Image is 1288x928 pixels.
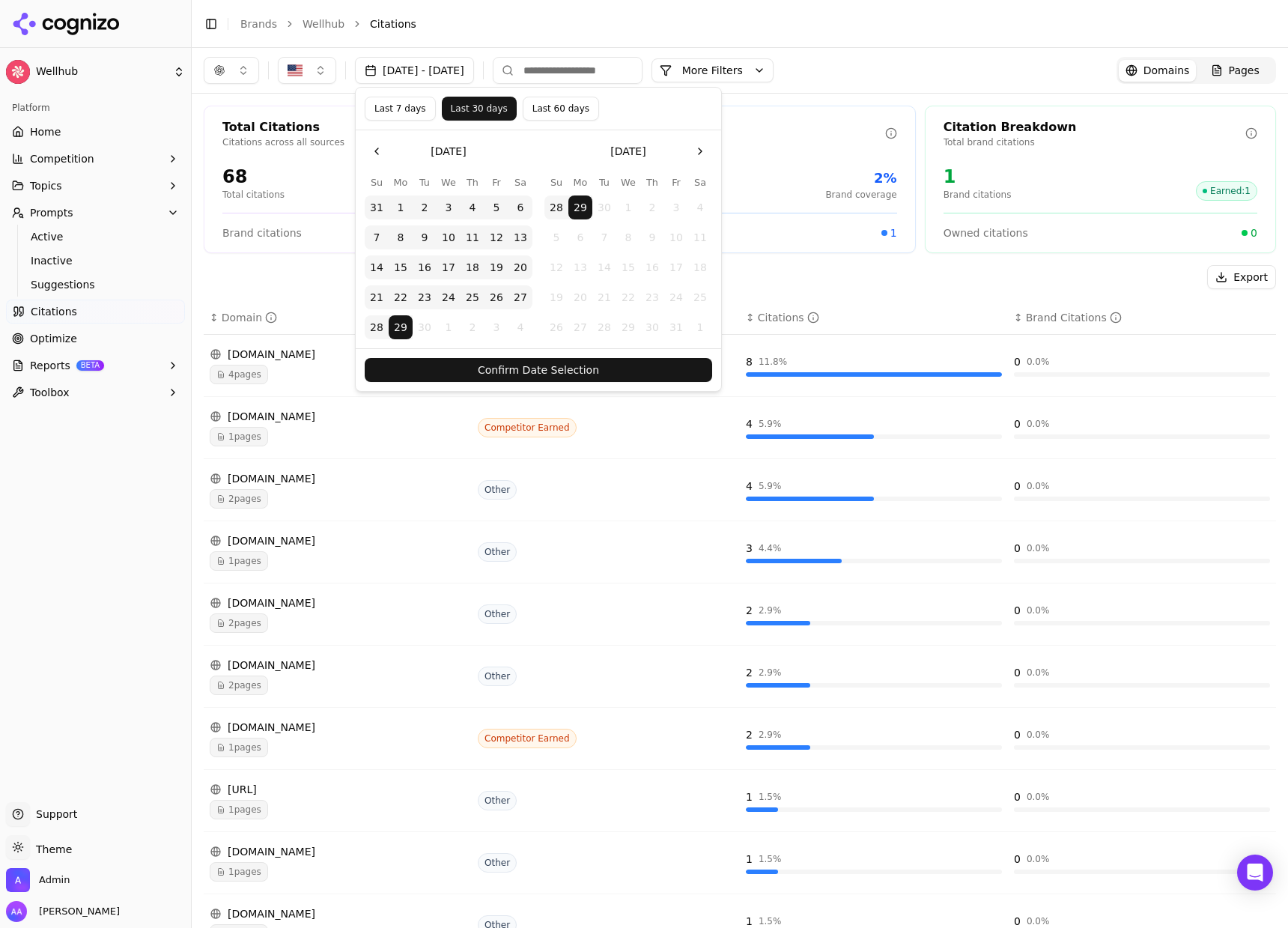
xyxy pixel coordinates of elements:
[740,301,1008,335] th: totalCitationCount
[1027,729,1050,741] div: 0.0 %
[365,97,436,121] button: Last 7 days
[6,868,70,892] button: Open organization switcher
[222,118,524,136] div: Total Citations
[759,418,782,430] div: 5.9 %
[1027,604,1050,616] div: 0.0 %
[1027,480,1050,492] div: 0.0 %
[1027,791,1050,803] div: 0.0 %
[461,255,484,279] button: Thursday, September 18th, 2025, selected
[6,380,185,404] button: Toolbox
[544,175,712,339] table: October 2025
[759,667,782,679] div: 2.9 %
[651,58,774,82] button: More Filters
[6,354,185,377] button: ReportsBETA
[210,427,268,446] span: 1 pages
[210,906,466,921] div: [DOMAIN_NAME]
[478,729,577,748] span: Competitor Earned
[1196,181,1257,201] span: Earned : 1
[442,97,517,121] button: Last 30 days
[6,901,120,922] button: Open user button
[944,189,1012,201] p: Brand citations
[30,178,62,193] span: Topics
[688,139,712,163] button: Go to the Next Month
[30,331,77,346] span: Optimize
[240,18,277,30] a: Brands
[210,310,466,325] div: ↕Domain
[210,595,466,610] div: [DOMAIN_NAME]
[210,347,466,362] div: [DOMAIN_NAME]
[437,195,461,219] button: Wednesday, September 3rd, 2025, selected
[758,310,819,325] div: Citations
[210,658,466,673] div: [DOMAIN_NAME]
[210,533,466,548] div: [DOMAIN_NAME]
[6,120,185,144] a: Home
[288,63,303,78] img: United States
[746,310,1002,325] div: ↕Citations
[759,915,782,927] div: 1.5 %
[461,175,484,189] th: Thursday
[31,253,161,268] span: Inactive
[210,613,268,633] span: 2 pages
[478,542,517,562] span: Other
[759,356,787,368] div: 11.8 %
[478,667,517,686] span: Other
[365,255,389,279] button: Sunday, September 14th, 2025, selected
[478,604,517,624] span: Other
[461,285,484,309] button: Thursday, September 25th, 2025, selected
[210,489,268,509] span: 2 pages
[437,175,461,189] th: Wednesday
[31,304,77,319] span: Citations
[944,225,1028,240] span: Owned citations
[204,301,472,335] th: domain
[76,360,104,371] span: BETA
[31,277,161,292] span: Suggestions
[365,175,532,339] table: September 2025
[1207,265,1276,289] button: Export
[437,225,461,249] button: Wednesday, September 10th, 2025, selected
[389,315,413,339] button: Today, Monday, September 29th, 2025, selected
[210,720,466,735] div: [DOMAIN_NAME]
[30,385,70,400] span: Toolbox
[1229,63,1260,78] span: Pages
[484,255,508,279] button: Friday, September 19th, 2025, selected
[1237,855,1273,891] div: Open Intercom Messenger
[746,541,753,556] div: 3
[6,201,185,225] button: Prompts
[583,136,884,148] p: Unique domains citing content
[1014,603,1021,618] div: 0
[210,862,268,882] span: 1 pages
[355,57,474,84] button: [DATE] - [DATE]
[365,358,712,382] button: Confirm Date Selection
[413,225,437,249] button: Tuesday, September 9th, 2025, selected
[240,16,1246,31] nav: breadcrumb
[508,255,532,279] button: Saturday, September 20th, 2025, selected
[365,195,389,219] button: Sunday, August 31st, 2025, selected
[759,480,782,492] div: 5.9 %
[25,250,167,271] a: Inactive
[365,225,389,249] button: Sunday, September 7th, 2025, selected
[544,195,568,219] button: Sunday, September 28th, 2025, selected
[33,905,120,918] span: [PERSON_NAME]
[944,136,1245,148] p: Total brand citations
[389,285,413,309] button: Monday, September 22nd, 2025, selected
[478,480,517,500] span: Other
[478,418,577,437] span: Competitor Earned
[508,195,532,219] button: Saturday, September 6th, 2025, selected
[6,60,30,84] img: Wellhub
[25,274,167,295] a: Suggestions
[664,175,688,189] th: Friday
[1027,542,1050,554] div: 0.0 %
[210,551,268,571] span: 1 pages
[1026,310,1122,325] div: Brand Citations
[1014,541,1021,556] div: 0
[365,315,389,339] button: Sunday, September 28th, 2025, selected
[508,225,532,249] button: Saturday, September 13th, 2025, selected
[1027,667,1050,679] div: 0.0 %
[523,97,599,121] button: Last 60 days
[746,852,753,867] div: 1
[484,285,508,309] button: Friday, September 26th, 2025, selected
[222,136,524,148] p: Citations across all sources
[746,416,753,431] div: 4
[746,727,753,742] div: 2
[210,800,268,819] span: 1 pages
